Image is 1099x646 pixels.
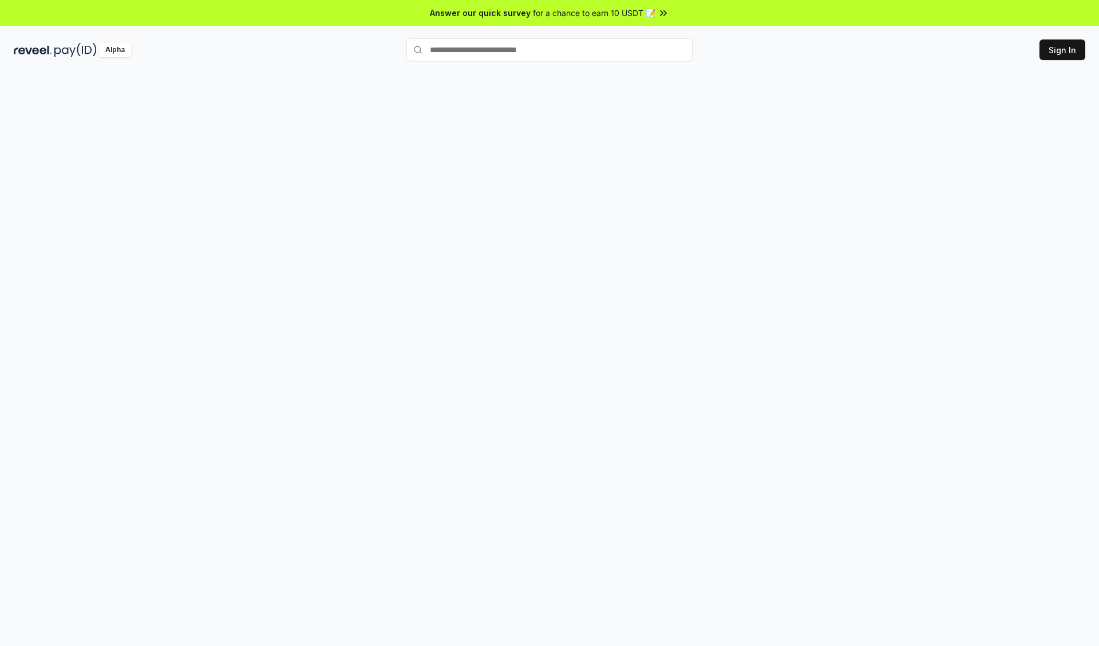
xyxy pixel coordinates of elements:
button: Sign In [1039,39,1085,60]
span: Answer our quick survey [430,7,531,19]
div: Alpha [99,43,131,57]
span: for a chance to earn 10 USDT 📝 [533,7,655,19]
img: reveel_dark [14,43,52,57]
img: pay_id [54,43,97,57]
